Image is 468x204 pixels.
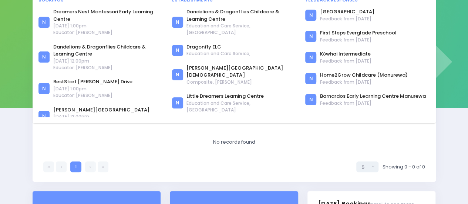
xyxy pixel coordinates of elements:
a: First [43,161,54,172]
a: First Steps Everglade Preschool [320,29,397,37]
a: Dandelions & Dragonflies Childcare & Learning Centre [186,8,296,23]
span: Feedback from [DATE] [320,100,426,107]
div: N [305,52,316,63]
div: N [38,83,50,94]
span: Educator: [PERSON_NAME] [53,92,132,99]
div: N [172,97,183,108]
div: N [305,73,316,84]
div: N [305,10,316,21]
div: N [38,51,50,63]
a: Barnardos Early Learning Centre Manurewa [320,93,426,100]
span: Educator: [PERSON_NAME] [53,64,163,71]
a: Previous [56,161,67,172]
div: N [305,31,316,42]
a: 1 [70,161,81,172]
div: 5 [361,164,369,171]
span: Showing 0 - 0 of 0 [382,163,425,171]
a: Home2Grow Childcare (Manurewa) [320,71,408,79]
span: Education and Care Service, [186,50,250,57]
span: Education and Care Service, [GEOGRAPHIC_DATA] [186,100,296,113]
span: Feedback from [DATE] [320,79,408,86]
span: [DATE] 12:00pm [53,113,149,120]
a: Dandelions & Dragonflies Childcare & Learning Centre [53,43,163,58]
a: [GEOGRAPHIC_DATA] [320,8,374,16]
a: Last [98,161,108,172]
div: N [305,94,316,105]
div: N [172,17,183,28]
a: Little Dreamers Learning Centre [186,93,296,100]
span: Composite, [PERSON_NAME] [186,79,296,86]
a: Dragonfly ELC [186,43,250,51]
span: Educator: [PERSON_NAME] [53,29,163,36]
a: Dreamers Nest Montessori Early Learning Centre [53,8,163,23]
span: Education and Care Service, [GEOGRAPHIC_DATA] [186,23,296,36]
span: [DATE] 12:00pm [53,58,163,64]
div: N [172,69,183,80]
a: [PERSON_NAME][GEOGRAPHIC_DATA] [53,106,149,114]
div: N [38,17,50,28]
span: No records found [213,138,255,146]
span: Feedback from [DATE] [320,58,371,64]
a: Kōwhai Intermediate [320,50,371,58]
div: N [38,111,50,122]
a: [PERSON_NAME][GEOGRAPHIC_DATA][DEMOGRAPHIC_DATA] [186,64,296,79]
span: [DATE] 1:00pm [53,23,163,29]
a: Next [85,161,96,172]
a: BestStart [PERSON_NAME] Drive [53,78,132,86]
div: N [172,45,183,56]
button: Select page size [356,161,378,172]
span: Feedback from [DATE] [320,16,374,22]
span: Feedback from [DATE] [320,37,397,43]
span: [DATE] 1:00pm [53,86,132,92]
